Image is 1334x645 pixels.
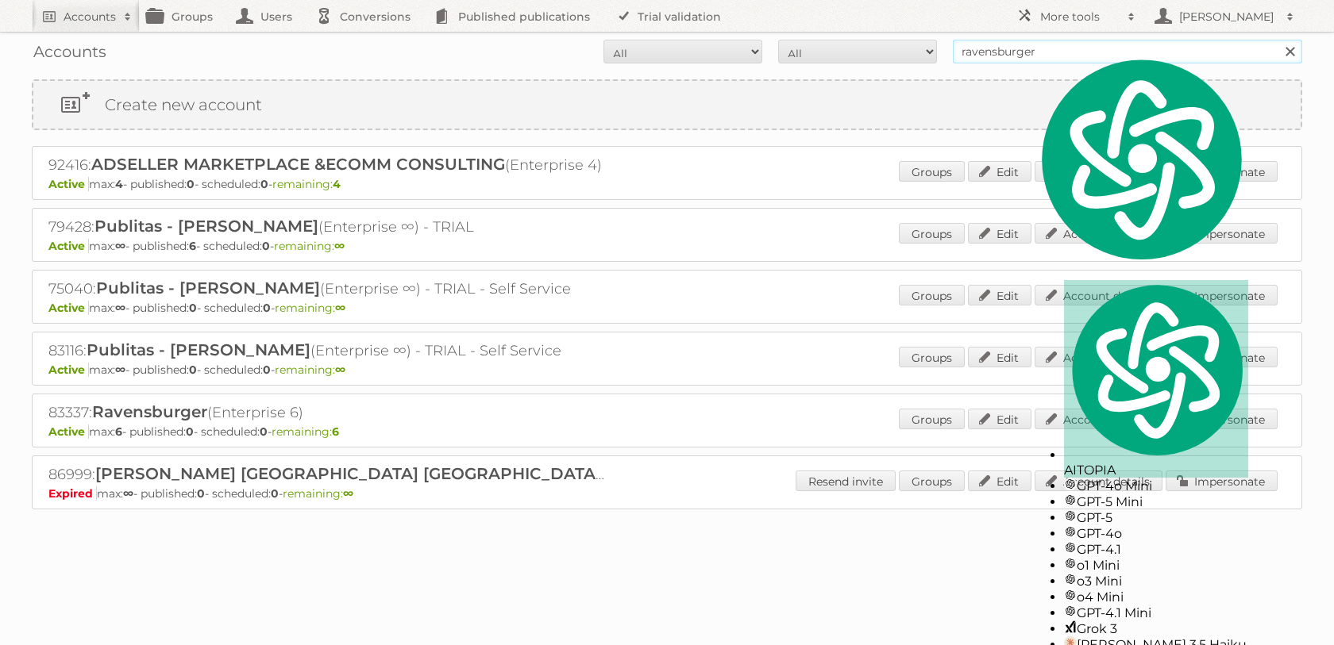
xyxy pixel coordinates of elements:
span: remaining: [272,424,339,439]
strong: 0 [260,424,268,439]
div: GPT-4o [1064,525,1248,541]
span: remaining: [272,177,341,191]
a: Groups [899,347,965,367]
img: logo.svg [1032,54,1248,264]
img: logo.svg [1064,280,1248,459]
p: max: - published: - scheduled: - [48,424,1286,439]
strong: 0 [263,301,271,315]
img: gpt-black.svg [1064,605,1077,617]
h2: 92416: (Enterprise 4) [48,155,604,175]
img: gpt-black.svg [1064,589,1077,601]
span: Ravensburger [92,402,207,421]
img: gpt-black.svg [1064,557,1077,570]
a: Edit [968,470,1031,491]
strong: 0 [262,239,270,253]
div: AITOPIA [1064,280,1248,478]
a: Groups [899,161,965,182]
span: remaining: [274,239,345,253]
p: max: - published: - scheduled: - [48,239,1286,253]
h2: 75040: (Enterprise ∞) - TRIAL - Self Service [48,278,604,299]
strong: 0 [260,177,268,191]
div: GPT-4.1 [1064,541,1248,557]
img: gpt-black.svg [1064,525,1077,538]
strong: ∞ [115,363,125,377]
a: Edit [968,347,1031,367]
strong: 4 [115,177,123,191]
h2: 83337: (Enterprise 6) [48,402,604,423]
strong: ∞ [335,363,345,377]
a: Resend invite [796,470,896,491]
a: Edit [968,409,1031,429]
a: Groups [899,223,965,244]
span: remaining: [275,363,345,377]
h2: 86999: (Bronze ∞) - TRIAL - Self Service [48,464,604,485]
h2: [PERSON_NAME] [1175,9,1278,25]
span: Active [48,301,89,315]
a: Groups [899,285,965,305]
a: Edit [968,285,1031,305]
strong: 0 [263,363,271,377]
span: ADSELLER MARKETPLACE &ECOMM CONSULTING [91,155,505,174]
strong: 0 [197,486,205,501]
a: Groups [899,409,965,429]
span: Expired [48,486,97,501]
div: GPT-5 [1064,509,1248,525]
strong: 4 [333,177,341,191]
a: Groups [899,470,965,491]
strong: 0 [189,301,197,315]
strong: ∞ [123,486,133,501]
strong: ∞ [115,239,125,253]
img: gpt-black.svg [1064,509,1077,522]
img: gpt-black.svg [1064,478,1077,490]
span: Active [48,177,89,191]
strong: 6 [115,424,122,439]
span: Publitas - [PERSON_NAME] [94,217,318,236]
span: Active [48,363,89,377]
h2: More tools [1040,9,1120,25]
span: Publitas - [PERSON_NAME] [87,340,310,359]
div: Grok 3 [1064,620,1248,636]
a: Edit [968,161,1031,182]
h2: Accounts [64,9,116,25]
span: remaining: [283,486,353,501]
strong: 0 [271,486,279,501]
strong: ∞ [343,486,353,501]
a: Create new account [33,81,1301,129]
a: Edit [968,223,1031,244]
h2: 83116: (Enterprise ∞) - TRIAL - Self Service [48,340,604,361]
h2: 79428: (Enterprise ∞) - TRIAL [48,217,604,237]
div: GPT-4o Mini [1064,478,1248,493]
p: max: - published: - scheduled: - [48,301,1286,315]
div: o1 Mini [1064,557,1248,573]
p: max: - published: - scheduled: - [48,177,1286,191]
strong: 6 [332,424,339,439]
strong: 0 [189,363,197,377]
span: Active [48,239,89,253]
span: Active [48,424,89,439]
div: GPT-5 Mini [1064,493,1248,509]
strong: ∞ [334,239,345,253]
strong: 0 [187,177,195,191]
div: o4 Mini [1064,589,1248,605]
strong: 6 [189,239,196,253]
strong: 0 [186,424,194,439]
div: o3 Mini [1064,573,1248,589]
span: [PERSON_NAME] [GEOGRAPHIC_DATA] [GEOGRAPHIC_DATA] [95,464,604,483]
img: gpt-black.svg [1064,493,1077,506]
div: GPT-4.1 Mini [1064,605,1248,620]
p: max: - published: - scheduled: - [48,486,1286,501]
img: gpt-black.svg [1064,573,1077,585]
span: remaining: [275,301,345,315]
span: Publitas - [PERSON_NAME] [96,278,320,298]
p: max: - published: - scheduled: - [48,363,1286,377]
strong: ∞ [115,301,125,315]
img: gpt-black.svg [1064,541,1077,554]
strong: ∞ [335,301,345,315]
